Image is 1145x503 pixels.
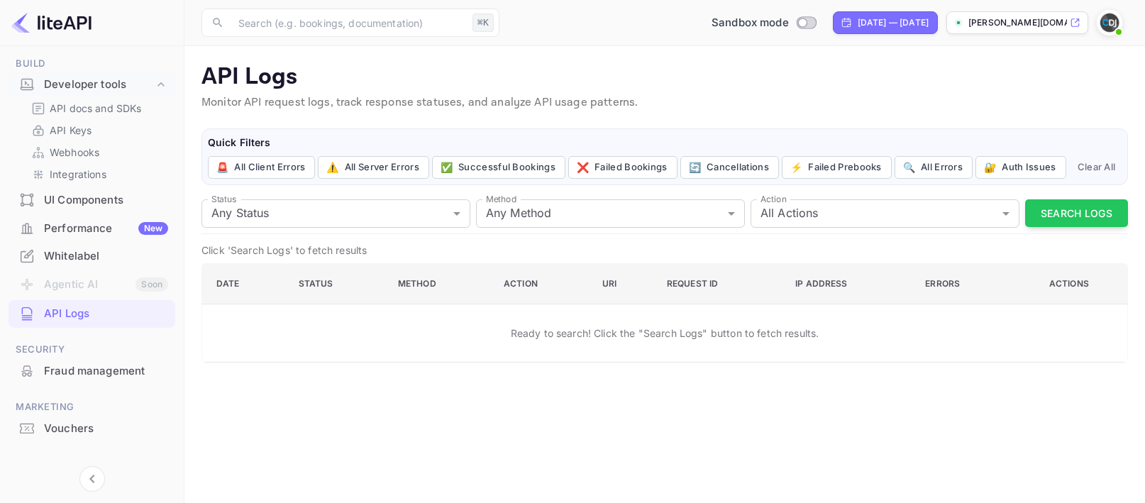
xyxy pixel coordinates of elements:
button: ⚠️All Server Errors [318,156,428,179]
button: ⚡Failed Prebooks [782,156,892,179]
div: Fraud management [9,358,175,385]
button: ❌Failed Bookings [568,156,677,179]
div: Vouchers [9,415,175,443]
div: Fraud management [44,363,168,380]
div: API Logs [9,300,175,328]
div: Whitelabel [9,243,175,270]
img: Jerry T [1098,11,1121,34]
th: IP Address [784,263,914,304]
div: API Logs [44,306,168,322]
div: Switch to Production mode [706,15,822,31]
p: Integrations [50,167,106,182]
th: Date [202,263,287,304]
th: Actions [1014,263,1128,304]
div: Whitelabel [44,248,168,265]
button: Search Logs [1025,199,1128,227]
p: Monitor API request logs, track response statuses, and analyze API usage patterns. [201,94,1128,111]
div: Any Status [201,199,470,228]
span: ✅ [441,159,453,176]
label: Action [760,193,787,205]
th: Errors [914,263,1013,304]
a: Fraud management [9,358,175,384]
div: Developer tools [44,77,154,93]
div: Any Method [476,199,745,228]
th: URI [591,263,656,304]
th: Status [287,263,387,304]
a: PerformanceNew [9,215,175,241]
h6: Quick Filters [208,135,1122,150]
div: Performance [44,221,168,237]
div: Webhooks [26,142,170,162]
th: Method [387,263,492,304]
p: API docs and SDKs [50,101,142,116]
a: API docs and SDKs [31,101,164,116]
span: ⚡ [790,159,802,176]
button: Clear All [1072,156,1122,179]
button: 🚨All Client Errors [208,156,315,179]
th: Request ID [656,263,784,304]
a: UI Components [9,187,175,213]
span: ❌ [577,159,589,176]
span: Security [9,342,175,358]
div: New [138,222,168,235]
span: 🚨 [216,159,228,176]
button: 🔐Auth Issues [975,156,1066,179]
span: Marketing [9,399,175,415]
div: UI Components [9,187,175,214]
div: [DATE] — [DATE] [858,16,929,29]
label: Status [211,193,236,205]
a: Whitelabel [9,243,175,269]
input: Search (e.g. bookings, documentation) [230,9,467,37]
button: Collapse navigation [79,466,105,492]
span: 🔐 [984,159,996,176]
p: [PERSON_NAME][DOMAIN_NAME] [968,16,1067,29]
div: Vouchers [44,421,168,437]
div: Integrations [26,164,170,184]
a: Webhooks [31,145,164,160]
div: UI Components [44,192,168,209]
span: Sandbox mode [712,15,789,31]
p: API Keys [50,123,92,138]
span: Build [9,56,175,72]
a: Vouchers [9,415,175,441]
div: Developer tools [9,72,175,97]
p: Ready to search! Click the "Search Logs" button to fetch results. [511,326,819,341]
th: Action [492,263,591,304]
div: API docs and SDKs [26,98,170,118]
div: API Keys [26,120,170,140]
div: ⌘K [472,13,494,32]
a: API Logs [9,300,175,326]
div: PerformanceNew [9,215,175,243]
label: Method [486,193,516,205]
div: Click to change the date range period [833,11,938,34]
span: ⚠️ [326,159,338,176]
span: 🔍 [903,159,915,176]
button: 🔍All Errors [895,156,973,179]
p: API Logs [201,63,1128,92]
img: LiteAPI logo [11,11,92,34]
p: Click 'Search Logs' to fetch results [201,243,1128,258]
a: API Keys [31,123,164,138]
span: 🔄 [689,159,701,176]
a: Integrations [31,167,164,182]
button: 🔄Cancellations [680,156,779,179]
p: Webhooks [50,145,99,160]
button: ✅Successful Bookings [432,156,565,179]
div: All Actions [751,199,1019,228]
